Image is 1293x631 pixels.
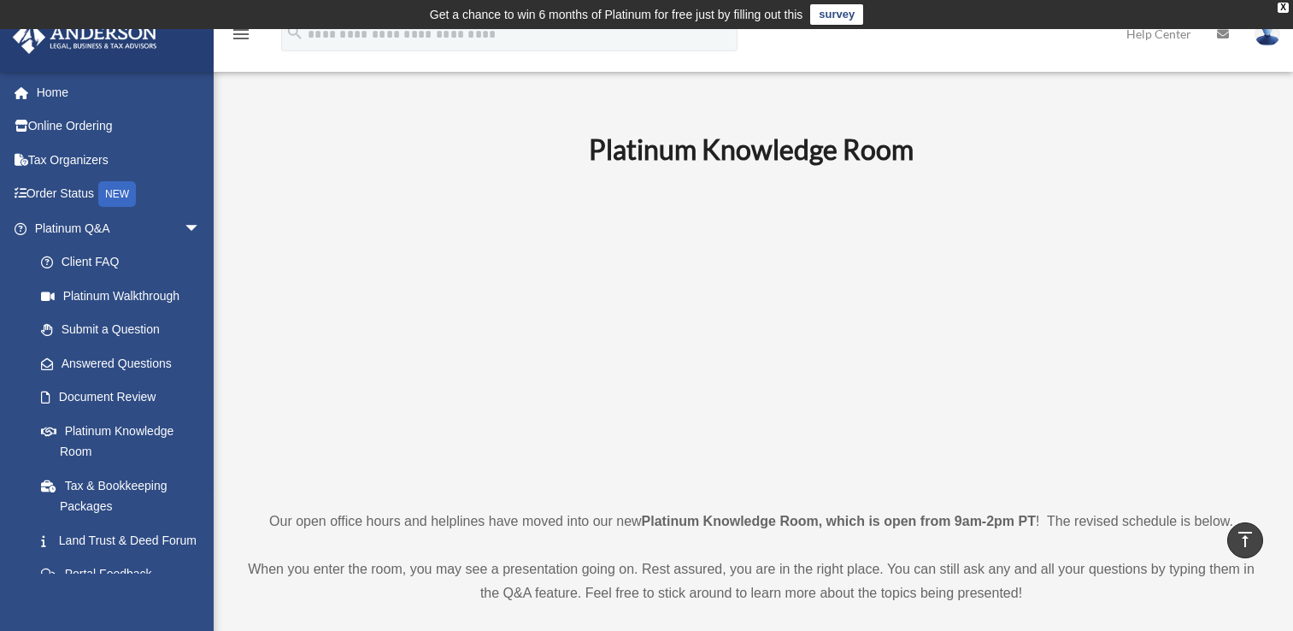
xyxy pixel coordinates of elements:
a: Client FAQ [24,245,226,280]
a: survey [810,4,863,25]
span: arrow_drop_down [184,211,218,246]
i: menu [231,24,251,44]
div: Get a chance to win 6 months of Platinum for free just by filling out this [430,4,803,25]
a: Land Trust & Deed Forum [24,523,226,557]
a: Answered Questions [24,346,226,380]
a: Home [12,75,226,109]
a: Platinum Walkthrough [24,279,226,313]
div: close [1278,3,1289,13]
a: Tax Organizers [12,143,226,177]
strong: Platinum Knowledge Room, which is open from 9am-2pm PT [642,514,1036,528]
a: Submit a Question [24,313,226,347]
img: Anderson Advisors Platinum Portal [8,21,162,54]
p: Our open office hours and helplines have moved into our new ! The revised schedule is below. [244,510,1259,534]
a: menu [231,30,251,44]
div: NEW [98,181,136,207]
a: Platinum Knowledge Room [24,414,218,469]
a: vertical_align_top [1227,522,1263,558]
b: Platinum Knowledge Room [589,133,914,166]
i: search [285,23,304,42]
p: When you enter the room, you may see a presentation going on. Rest assured, you are in the right ... [244,557,1259,605]
iframe: 231110_Toby_KnowledgeRoom [495,189,1008,478]
a: Document Review [24,380,226,415]
a: Platinum Q&Aarrow_drop_down [12,211,226,245]
a: Online Ordering [12,109,226,144]
i: vertical_align_top [1235,529,1255,550]
a: Order StatusNEW [12,177,226,212]
a: Portal Feedback [24,557,226,592]
img: User Pic [1255,21,1280,46]
a: Tax & Bookkeeping Packages [24,469,226,523]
